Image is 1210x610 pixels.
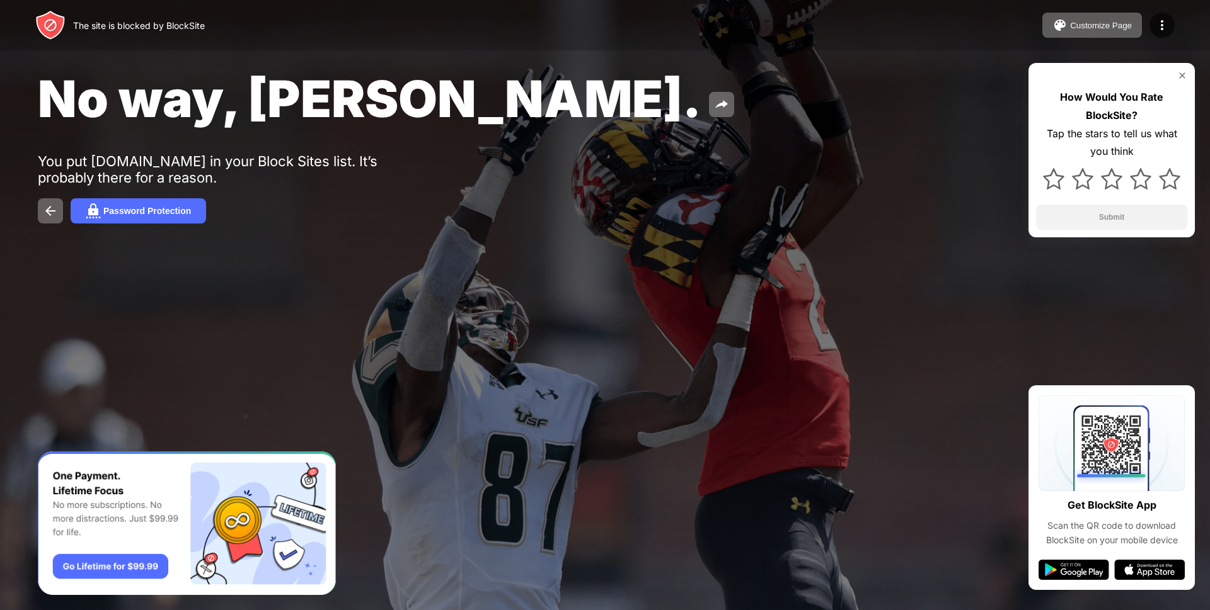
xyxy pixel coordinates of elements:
span: No way, [PERSON_NAME]. [38,68,701,129]
img: star.svg [1043,168,1064,189]
img: menu-icon.svg [1155,18,1170,33]
img: pallet.svg [1052,18,1068,33]
div: Get BlockSite App [1068,496,1156,514]
button: Password Protection [71,198,206,223]
img: star.svg [1159,168,1180,189]
button: Submit [1036,205,1187,230]
div: Scan the QR code to download BlockSite on your mobile device [1039,519,1185,547]
img: star.svg [1072,168,1093,189]
img: star.svg [1101,168,1122,189]
iframe: Banner [38,451,336,596]
img: star.svg [1130,168,1151,189]
img: password.svg [86,203,101,218]
img: share.svg [714,97,729,112]
div: How Would You Rate BlockSite? [1036,88,1187,125]
img: app-store.svg [1114,560,1185,580]
img: header-logo.svg [35,10,66,40]
img: back.svg [43,203,58,218]
img: rate-us-close.svg [1177,71,1187,81]
div: Password Protection [103,206,191,216]
img: qrcode.svg [1039,395,1185,491]
img: google-play.svg [1039,560,1109,580]
div: Customize Page [1070,21,1132,30]
div: You put [DOMAIN_NAME] in your Block Sites list. It’s probably there for a reason. [38,153,427,186]
div: The site is blocked by BlockSite [73,20,205,31]
button: Customize Page [1042,13,1142,38]
div: Tap the stars to tell us what you think [1036,125,1187,161]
